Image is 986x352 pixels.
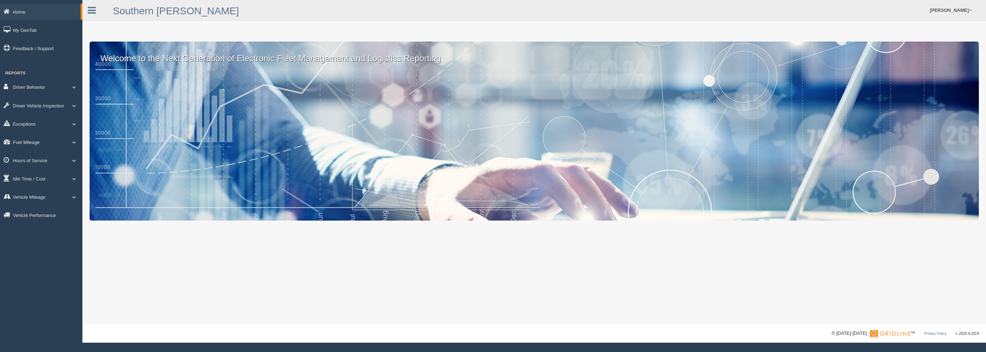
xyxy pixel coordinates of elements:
p: Welcome to the Next Generation of Electronic Fleet Management and Logistics Reporting [90,42,979,64]
a: Privacy Policy [924,332,946,336]
div: © [DATE]-[DATE] - ™ [832,330,979,337]
span: v. 2025.4.2019 [956,332,979,336]
img: Gridline [870,330,910,337]
a: Southern [PERSON_NAME] [113,5,239,16]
